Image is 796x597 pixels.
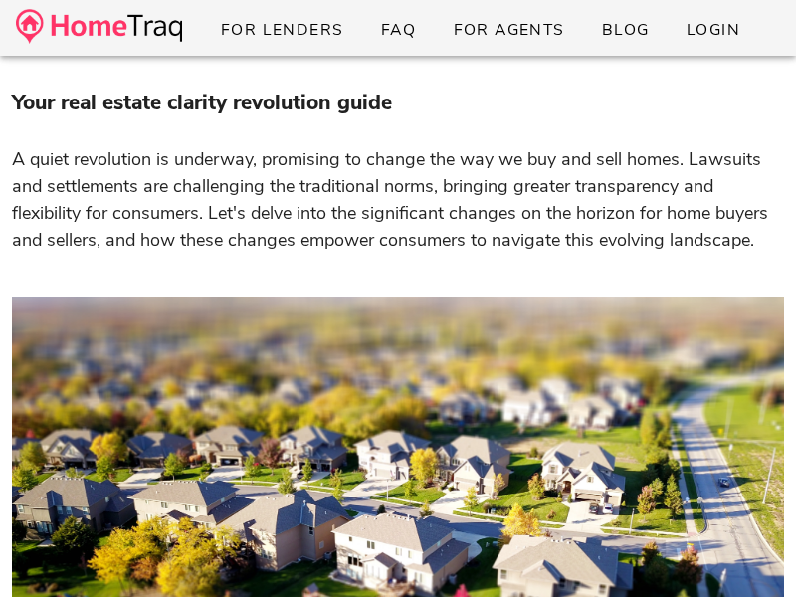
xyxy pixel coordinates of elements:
[436,12,580,48] a: For Agents
[204,12,360,48] a: For Lenders
[601,19,650,41] span: Blog
[696,501,796,597] iframe: Chat Widget
[686,19,740,41] span: Login
[12,88,784,119] h3: Your real estate clarity revolution guide
[220,19,344,41] span: For Lenders
[364,12,433,48] a: FAQ
[16,9,182,44] img: desktop-logo.34a1112.png
[380,19,417,41] span: FAQ
[452,19,564,41] span: For Agents
[585,12,666,48] a: Blog
[670,12,756,48] a: Login
[12,119,784,281] p: A quiet revolution is underway, promising to change the way we buy and sell homes. Lawsuits and s...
